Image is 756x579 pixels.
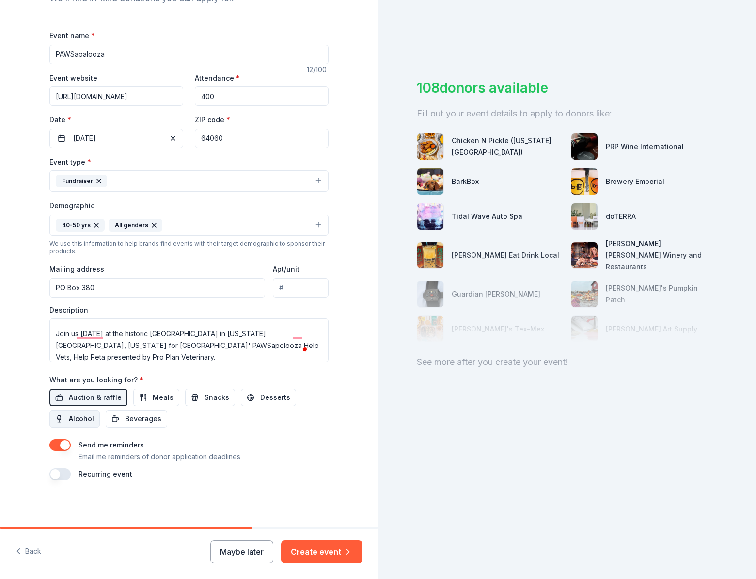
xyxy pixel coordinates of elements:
img: photo for Tidal Wave Auto Spa [417,203,443,230]
span: Desserts [260,392,290,403]
label: What are you looking for? [49,375,143,385]
span: Meals [153,392,173,403]
span: Alcohol [69,413,94,425]
img: photo for Chicken N Pickle (Kansas City) [417,133,443,160]
div: 12 /100 [307,64,329,76]
div: All genders [109,219,162,232]
input: Enter a US address [49,278,265,298]
label: Description [49,305,88,315]
span: Snacks [205,392,229,403]
input: 12345 (U.S. only) [195,129,329,148]
img: photo for CONRAD'S Eat Drink Local [417,242,443,268]
div: BarkBox [452,176,479,187]
button: Beverages [106,410,167,428]
div: We use this information to help brands find events with their target demographic to sponsor their... [49,240,329,255]
label: Apt/unit [273,265,299,274]
img: photo for BarkBox [417,168,443,195]
button: Snacks [185,389,235,406]
button: Desserts [241,389,296,406]
div: 108 donors available [417,78,717,98]
div: Tidal Wave Auto Spa [452,211,522,222]
textarea: To enrich screen reader interactions, please activate Accessibility in Grammarly extension settings [49,318,329,362]
button: Alcohol [49,410,100,428]
div: Brewery Emperial [606,176,664,187]
div: PRP Wine International [606,141,684,152]
label: Attendance [195,73,240,83]
label: Mailing address [49,265,104,274]
img: photo for PRP Wine International [571,133,598,160]
div: Fill out your event details to apply to donors like: [417,106,717,121]
label: Recurring event [79,470,132,478]
button: Auction & raffle [49,389,127,406]
label: Event type [49,157,91,167]
button: Create event [281,540,362,563]
div: [PERSON_NAME] [PERSON_NAME] Winery and Restaurants [606,238,717,273]
span: Auction & raffle [69,392,122,403]
label: ZIP code [195,115,230,125]
label: Event website [49,73,97,83]
input: Spring Fundraiser [49,45,329,64]
label: Demographic [49,201,94,211]
button: Back [16,542,41,562]
button: Meals [133,389,179,406]
button: Fundraiser [49,170,329,192]
div: See more after you create your event! [417,354,717,370]
div: Fundraiser [56,175,107,187]
input: https://www... [49,86,183,106]
img: photo for doTERRA [571,203,598,230]
img: photo for Brewery Emperial [571,168,598,195]
input: 20 [195,86,329,106]
button: Maybe later [210,540,273,563]
input: # [273,278,329,298]
label: Event name [49,31,95,41]
img: photo for Cooper's Hawk Winery and Restaurants [571,242,598,268]
div: 40-50 yrs [56,219,105,232]
label: Send me reminders [79,441,144,449]
p: Email me reminders of donor application deadlines [79,451,240,463]
button: 40-50 yrsAll genders [49,215,329,236]
label: Date [49,115,183,125]
span: Beverages [125,413,161,425]
div: doTERRA [606,211,636,222]
div: Chicken N Pickle ([US_STATE][GEOGRAPHIC_DATA]) [452,135,563,158]
button: [DATE] [49,129,183,148]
